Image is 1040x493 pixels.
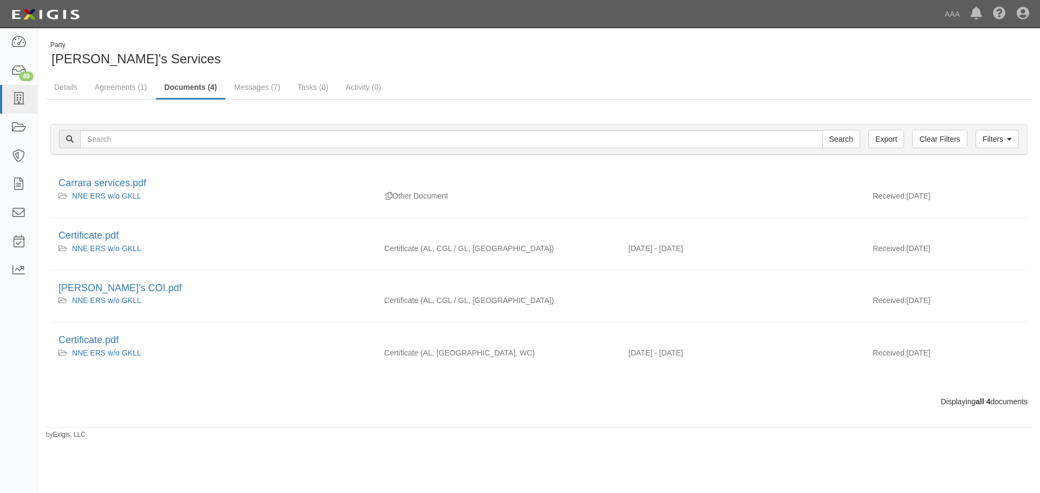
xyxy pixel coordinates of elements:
a: Clear Filters [912,130,967,148]
div: Auto Liability Commercial General Liability / Garage Liability On-Hook [376,295,620,306]
div: Auto Liability On-Hook Workers Compensation [376,347,620,358]
div: NNE ERS w/o GKLL [58,295,368,306]
div: Displaying documents [42,396,1036,407]
div: Effective 10/26/2022 - Expiration 10/26/2023 [620,347,864,358]
div: Duplicate [386,190,392,201]
div: Effective 10/26/2024 - Expiration 10/26/2025 [620,243,864,254]
span: [PERSON_NAME]'s Services [51,51,221,66]
div: [DATE] [864,190,1028,207]
input: Search [80,130,823,148]
div: 49 [19,71,34,81]
input: Search [822,130,860,148]
a: Filters [976,130,1019,148]
a: Messages (7) [226,76,289,98]
div: Certificate.pdf [58,229,1019,243]
a: Certificate.pdf [58,334,119,345]
p: Received: [873,190,906,201]
a: Tasks (0) [289,76,336,98]
div: Carrara services.pdf [58,176,1019,190]
a: Agreements (1) [87,76,155,98]
a: Carrara services.pdf [58,178,146,188]
div: Carrara's COI.pdf [58,281,1019,295]
a: Exigis, LLC [53,431,86,438]
i: Help Center - Complianz [993,8,1006,21]
div: [DATE] [864,243,1028,259]
div: Auto Liability Commercial General Liability / Garage Liability On-Hook [376,243,620,254]
div: NNE ERS w/o GKLL [58,243,368,254]
a: [PERSON_NAME]'s COI.pdf [58,282,182,293]
img: logo-5460c22ac91f19d4615b14bd174203de0afe785f0fc80cf4dbbc73dc1793850b.png [8,5,83,24]
div: Effective - Expiration [620,295,864,295]
a: Activity (0) [337,76,389,98]
div: Other Document [376,190,620,201]
a: Details [46,76,86,98]
a: AAA [939,3,965,25]
div: Carrara's Services [46,41,531,68]
div: [DATE] [864,295,1028,311]
div: [DATE] [864,347,1028,364]
a: NNE ERS w/o GKLL [72,349,141,357]
div: Certificate.pdf [58,333,1019,347]
div: Party [50,41,221,50]
a: NNE ERS w/o GKLL [72,192,141,200]
small: by [46,430,86,439]
div: NNE ERS w/o GKLL [58,347,368,358]
a: NNE ERS w/o GKLL [72,296,141,305]
div: NNE ERS w/o GKLL [58,190,368,201]
a: Export [868,130,904,148]
p: Received: [873,347,906,358]
a: Certificate.pdf [58,230,119,241]
a: NNE ERS w/o GKLL [72,244,141,253]
p: Received: [873,295,906,306]
a: Documents (4) [156,76,225,100]
b: all 4 [976,397,990,406]
p: Received: [873,243,906,254]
